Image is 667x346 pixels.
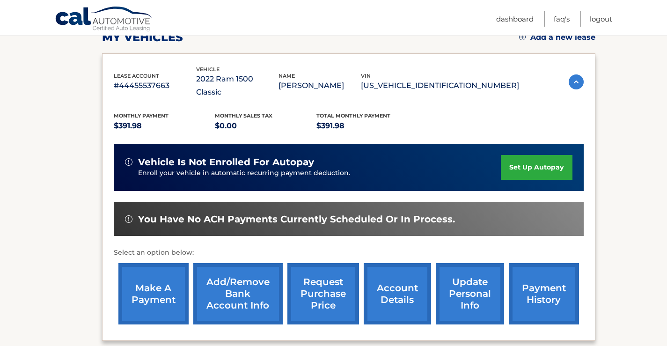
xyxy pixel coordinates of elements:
[55,6,153,33] a: Cal Automotive
[554,11,570,27] a: FAQ's
[215,112,272,119] span: Monthly sales Tax
[215,119,316,133] p: $0.00
[361,73,371,79] span: vin
[114,112,169,119] span: Monthly Payment
[138,168,501,178] p: Enroll your vehicle in automatic recurring payment deduction.
[316,119,418,133] p: $391.98
[509,263,579,324] a: payment history
[114,119,215,133] p: $391.98
[501,155,572,180] a: set up autopay
[569,74,584,89] img: accordion-active.svg
[138,213,455,225] span: You have no ACH payments currently scheduled or in process.
[114,73,159,79] span: lease account
[287,263,359,324] a: request purchase price
[279,79,361,92] p: [PERSON_NAME]
[138,156,314,168] span: vehicle is not enrolled for autopay
[114,79,196,92] p: #44455537663
[436,263,504,324] a: update personal info
[114,247,584,258] p: Select an option below:
[125,215,132,223] img: alert-white.svg
[102,30,183,44] h2: my vehicles
[196,66,220,73] span: vehicle
[519,33,595,42] a: Add a new lease
[364,263,431,324] a: account details
[193,263,283,324] a: Add/Remove bank account info
[118,263,189,324] a: make a payment
[125,158,132,166] img: alert-white.svg
[316,112,390,119] span: Total Monthly Payment
[590,11,612,27] a: Logout
[196,73,279,99] p: 2022 Ram 1500 Classic
[279,73,295,79] span: name
[361,79,519,92] p: [US_VEHICLE_IDENTIFICATION_NUMBER]
[496,11,534,27] a: Dashboard
[519,34,526,40] img: add.svg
